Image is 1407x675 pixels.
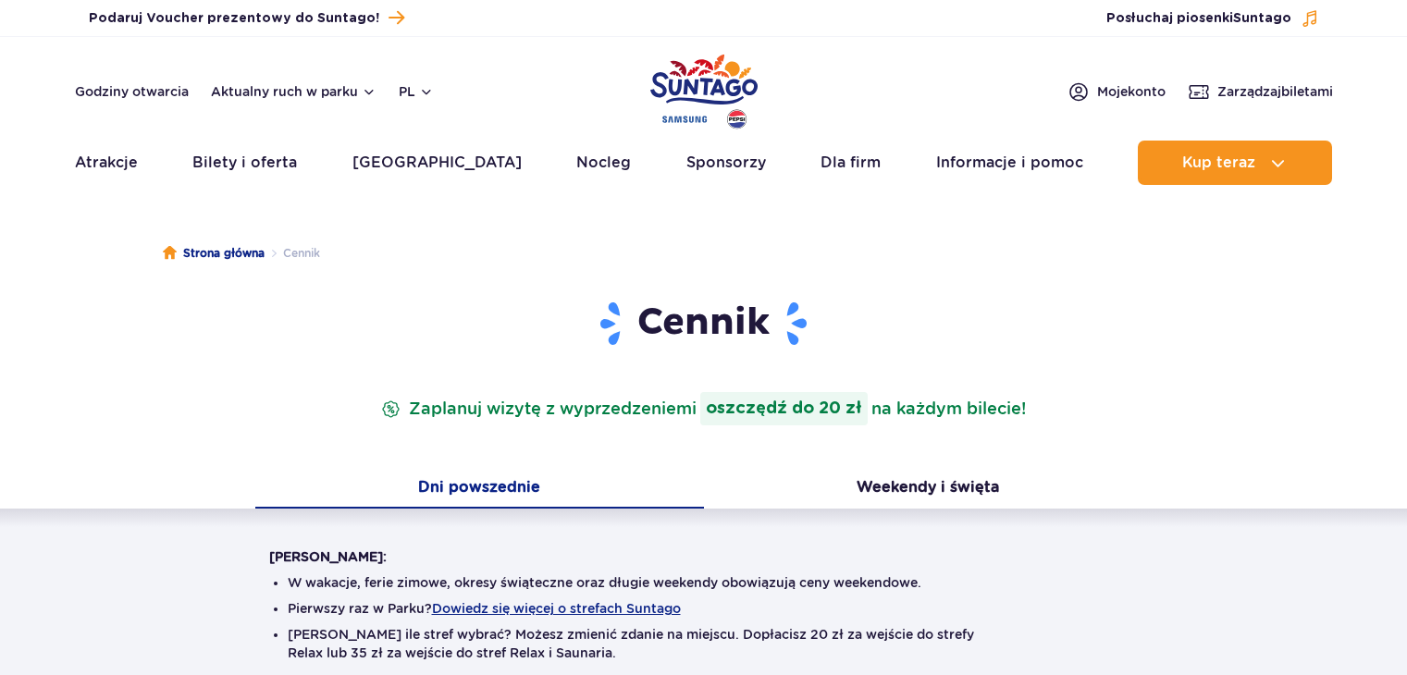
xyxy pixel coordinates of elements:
[255,470,704,509] button: Dni powszednie
[821,141,881,185] a: Dla firm
[650,46,758,131] a: Park of Poland
[1182,154,1255,171] span: Kup teraz
[377,392,1030,425] p: Zaplanuj wizytę z wyprzedzeniem na każdym bilecie!
[269,300,1139,348] h1: Cennik
[1138,141,1332,185] button: Kup teraz
[89,9,379,28] span: Podaruj Voucher prezentowy do Suntago!
[576,141,631,185] a: Nocleg
[1106,9,1319,28] button: Posłuchaj piosenkiSuntago
[1188,80,1333,103] a: Zarządzajbiletami
[211,84,376,99] button: Aktualny ruch w parku
[163,244,265,263] a: Strona główna
[399,82,434,101] button: pl
[265,244,320,263] li: Cennik
[704,470,1153,509] button: Weekendy i święta
[75,141,138,185] a: Atrakcje
[288,599,1120,618] li: Pierwszy raz w Parku?
[269,549,387,564] strong: [PERSON_NAME]:
[700,392,868,425] strong: oszczędź do 20 zł
[1097,82,1166,101] span: Moje konto
[686,141,766,185] a: Sponsorzy
[288,625,1120,662] li: [PERSON_NAME] ile stref wybrać? Możesz zmienić zdanie na miejscu. Dopłacisz 20 zł za wejście do s...
[288,573,1120,592] li: W wakacje, ferie zimowe, okresy świąteczne oraz długie weekendy obowiązują ceny weekendowe.
[1233,12,1291,25] span: Suntago
[1068,80,1166,103] a: Mojekonto
[432,601,681,616] button: Dowiedz się więcej o strefach Suntago
[1106,9,1291,28] span: Posłuchaj piosenki
[936,141,1083,185] a: Informacje i pomoc
[1217,82,1333,101] span: Zarządzaj biletami
[192,141,297,185] a: Bilety i oferta
[89,6,404,31] a: Podaruj Voucher prezentowy do Suntago!
[75,82,189,101] a: Godziny otwarcia
[352,141,522,185] a: [GEOGRAPHIC_DATA]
